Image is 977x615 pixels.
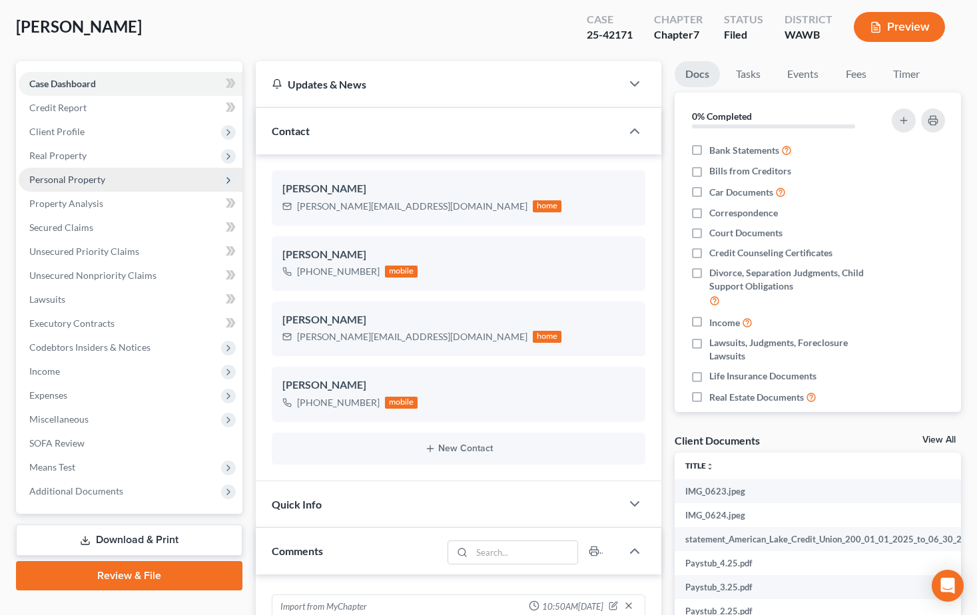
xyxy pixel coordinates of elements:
[709,411,878,438] span: Retirement, 401K, IRA, Pension, Annuities
[19,288,242,311] a: Lawsuits
[29,365,60,377] span: Income
[854,12,945,42] button: Preview
[724,12,763,27] div: Status
[709,164,791,178] span: Bills from Creditors
[282,312,635,328] div: [PERSON_NAME]
[709,266,878,293] span: Divorce, Separation Judgments, Child Support Obligations
[29,317,115,329] span: Executory Contracts
[282,443,635,454] button: New Contact
[587,27,633,43] div: 25-42171
[472,541,578,564] input: Search...
[272,124,310,137] span: Contact
[297,396,380,409] div: [PHONE_NUMBER]
[675,61,720,87] a: Docs
[16,561,242,590] a: Review & File
[16,524,242,556] a: Download & Print
[706,463,714,471] i: unfold_more
[29,78,96,89] span: Case Dashboard
[29,126,85,137] span: Client Profile
[29,437,85,449] span: SOFA Review
[709,336,878,363] span: Lawsuits, Judgments, Foreclosure Lawsuits
[282,247,635,263] div: [PERSON_NAME]
[19,311,242,335] a: Executory Contracts
[777,61,829,87] a: Events
[280,600,367,614] div: Import from MyChapter
[29,389,67,401] span: Expenses
[709,186,773,199] span: Car Documents
[542,600,603,613] span: 10:50AM[DATE]
[19,264,242,288] a: Unsecured Nonpriority Claims
[533,331,562,343] div: home
[282,181,635,197] div: [PERSON_NAME]
[297,330,527,343] div: [PERSON_NAME][EMAIL_ADDRESS][DOMAIN_NAME]
[882,61,930,87] a: Timer
[709,144,779,157] span: Bank Statements
[272,77,606,91] div: Updates & News
[19,431,242,455] a: SOFA Review
[654,27,703,43] div: Chapter
[29,102,87,113] span: Credit Report
[724,27,763,43] div: Filed
[19,240,242,264] a: Unsecured Priority Claims
[533,200,562,212] div: home
[282,377,635,393] div: [PERSON_NAME]
[709,226,783,240] span: Court Documents
[29,413,89,425] span: Miscellaneous
[692,110,752,122] strong: 0% Completed
[725,61,771,87] a: Tasks
[654,12,703,27] div: Chapter
[709,246,832,260] span: Credit Counseling Certificates
[29,150,87,161] span: Real Property
[16,17,142,36] span: [PERSON_NAME]
[785,27,832,43] div: WAWB
[29,174,105,185] span: Personal Property
[19,192,242,216] a: Property Analysis
[272,544,323,557] span: Comments
[685,461,714,471] a: Titleunfold_more
[19,96,242,120] a: Credit Report
[834,61,877,87] a: Fees
[272,498,322,511] span: Quick Info
[932,570,964,602] div: Open Intercom Messenger
[587,12,633,27] div: Case
[385,266,418,278] div: mobile
[785,12,832,27] div: District
[29,341,151,353] span: Codebtors Insiders & Notices
[385,397,418,409] div: mobile
[709,391,804,404] span: Real Estate Documents
[693,28,699,41] span: 7
[29,485,123,497] span: Additional Documents
[29,246,139,257] span: Unsecured Priority Claims
[922,435,956,445] a: View All
[297,200,527,213] div: [PERSON_NAME][EMAIL_ADDRESS][DOMAIN_NAME]
[29,294,65,305] span: Lawsuits
[709,369,816,383] span: Life Insurance Documents
[29,198,103,209] span: Property Analysis
[29,461,75,473] span: Means Test
[19,216,242,240] a: Secured Claims
[297,265,380,278] div: [PHONE_NUMBER]
[709,316,740,329] span: Income
[19,72,242,96] a: Case Dashboard
[675,433,760,447] div: Client Documents
[29,222,93,233] span: Secured Claims
[709,206,778,220] span: Correspondence
[29,270,157,281] span: Unsecured Nonpriority Claims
